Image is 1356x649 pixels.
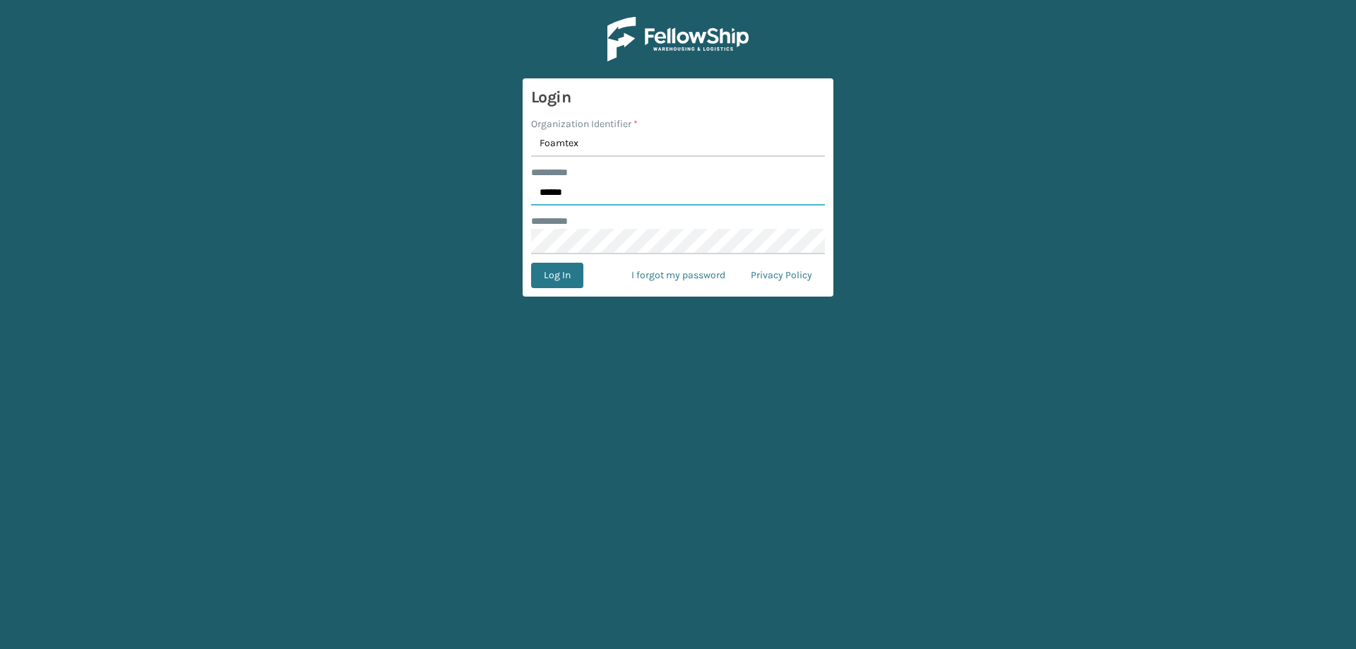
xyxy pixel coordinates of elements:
a: Privacy Policy [738,263,825,288]
a: I forgot my password [619,263,738,288]
h3: Login [531,87,825,108]
img: Logo [607,17,749,61]
button: Log In [531,263,583,288]
label: Organization Identifier [531,117,638,131]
